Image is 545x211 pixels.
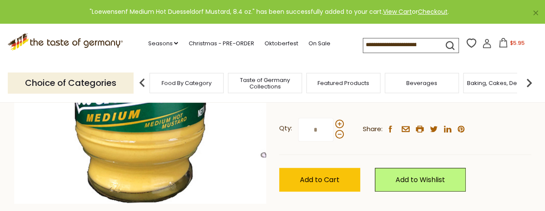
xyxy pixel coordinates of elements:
[363,124,383,135] span: Share:
[264,39,298,48] a: Oktoberfest
[418,7,448,16] a: Checkout
[520,74,538,91] img: next arrow
[298,118,333,142] input: Qty:
[8,72,134,94] p: Choice of Categories
[279,168,360,192] button: Add to Cart
[7,7,531,17] div: "Loewensenf Medium Hot Duesseldorf Mustard, 8.4 oz." has been successfully added to your cart. or .
[162,80,212,86] a: Food By Category
[279,123,292,134] strong: Qty:
[230,77,299,90] a: Taste of Germany Collections
[406,80,437,86] a: Beverages
[308,39,330,48] a: On Sale
[493,38,530,51] button: $5.95
[134,74,151,91] img: previous arrow
[188,39,254,48] a: Christmas - PRE-ORDER
[467,80,534,86] a: Baking, Cakes, Desserts
[318,80,369,86] a: Featured Products
[148,39,178,48] a: Seasons
[375,168,466,192] a: Add to Wishlist
[383,7,412,16] a: View Cart
[300,175,339,185] span: Add to Cart
[533,10,538,16] a: ×
[510,39,524,47] span: $5.95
